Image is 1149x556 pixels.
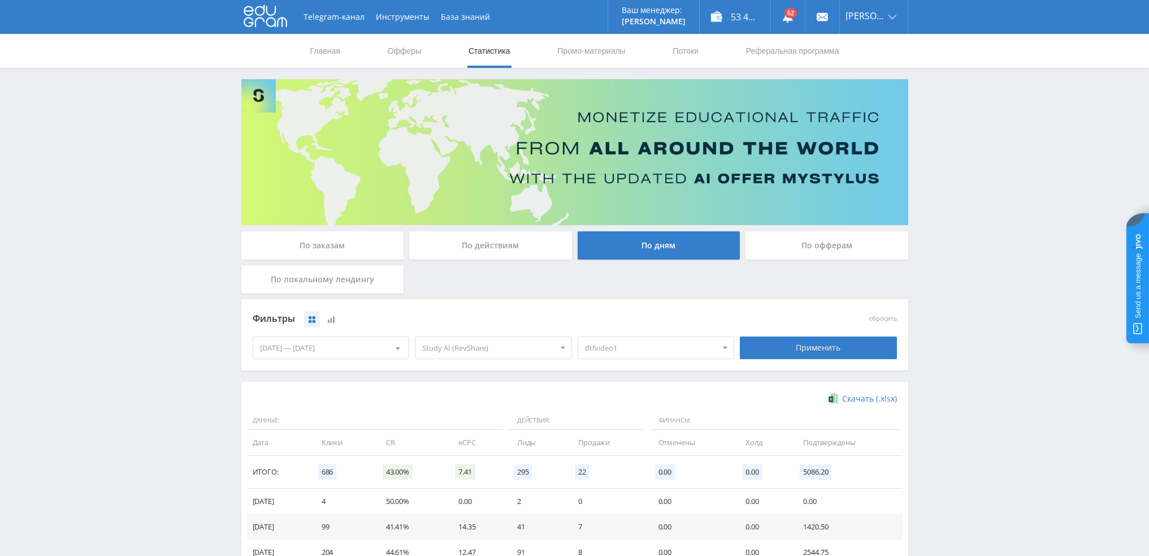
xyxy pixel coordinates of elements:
div: По заказам [241,231,404,260]
div: По действиям [409,231,572,260]
div: По локальному лендингу [241,265,404,294]
td: CR [375,430,447,455]
a: Офферы [387,34,423,68]
td: Отменены [647,430,735,455]
td: Итого: [247,456,310,489]
td: 41 [506,514,567,540]
td: 7 [567,514,647,540]
span: dtfvideo1 [585,337,717,359]
span: [PERSON_NAME] [846,11,885,20]
p: [PERSON_NAME] [622,17,686,26]
span: Study AI (RevShare) [422,337,554,359]
td: 0.00 [734,489,792,514]
td: Продажи [567,430,647,455]
td: 0.00 [447,489,506,514]
td: 2 [506,489,567,514]
td: 0.00 [647,514,735,540]
span: Действия: [509,411,644,430]
td: 50.00% [375,489,447,514]
td: 0.00 [647,489,735,514]
span: 295 [514,464,532,480]
span: Данные: [247,411,503,430]
td: 14.35 [447,514,506,540]
td: eCPC [447,430,506,455]
td: 0 [567,489,647,514]
td: [DATE] [247,489,310,514]
span: 5086.20 [800,464,831,480]
p: Ваш менеджер: [622,6,686,15]
a: Скачать (.xlsx) [829,393,896,404]
a: Главная [309,34,341,68]
td: 41.41% [375,514,447,540]
td: Холд [734,430,792,455]
td: Лиды [506,430,567,455]
span: 7.41 [455,464,475,480]
span: 43.00% [383,464,413,480]
img: Banner [241,79,908,225]
td: 0.00 [792,489,902,514]
span: 22 [575,464,589,480]
div: [DATE] — [DATE] [253,337,409,359]
td: 4 [310,489,375,514]
a: Промо-материалы [556,34,626,68]
span: 0.00 [655,464,675,480]
span: 0.00 [742,464,762,480]
td: 99 [310,514,375,540]
span: Скачать (.xlsx) [842,394,897,403]
div: По офферам [745,231,908,260]
td: Дата [247,430,310,455]
button: сбросить [869,315,897,322]
a: Потоки [671,34,700,68]
a: Реферальная программа [745,34,840,68]
td: Подтверждены [792,430,902,455]
span: Финансы: [650,411,900,430]
div: По дням [578,231,740,260]
span: 686 [318,464,337,480]
td: [DATE] [247,514,310,540]
div: Применить [740,337,897,359]
td: 0.00 [734,514,792,540]
img: xlsx [829,393,838,404]
td: Клики [310,430,375,455]
div: Фильтры [253,311,735,327]
a: Статистика [467,34,511,68]
td: 1420.50 [792,514,902,540]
